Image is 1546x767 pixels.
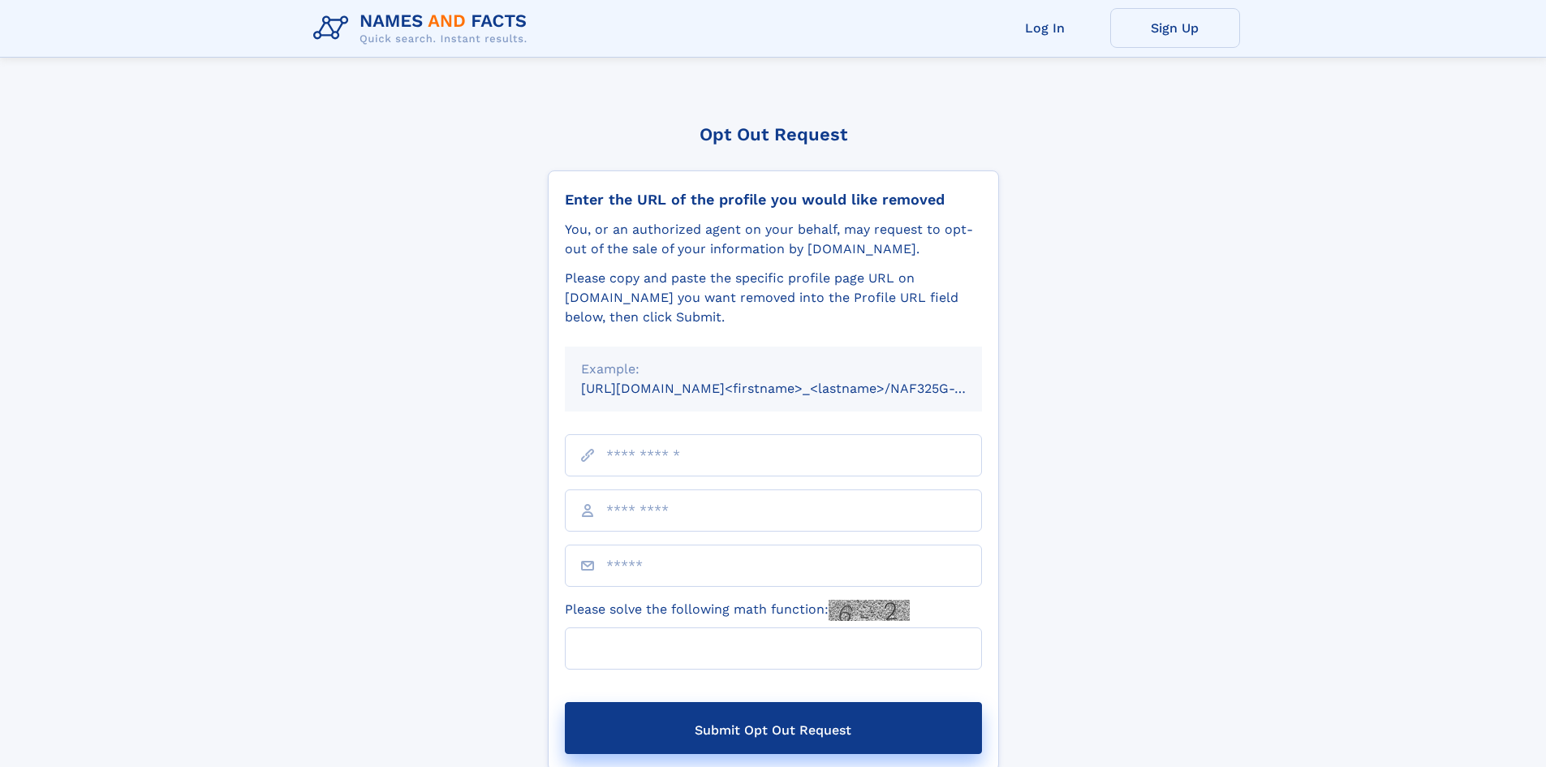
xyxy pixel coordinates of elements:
img: Logo Names and Facts [307,6,540,50]
div: Please copy and paste the specific profile page URL on [DOMAIN_NAME] you want removed into the Pr... [565,269,982,327]
div: You, or an authorized agent on your behalf, may request to opt-out of the sale of your informatio... [565,220,982,259]
button: Submit Opt Out Request [565,702,982,754]
a: Log In [980,8,1110,48]
div: Example: [581,360,966,379]
a: Sign Up [1110,8,1240,48]
small: [URL][DOMAIN_NAME]<firstname>_<lastname>/NAF325G-xxxxxxxx [581,381,1013,396]
div: Opt Out Request [548,124,999,144]
label: Please solve the following math function: [565,600,910,621]
div: Enter the URL of the profile you would like removed [565,191,982,209]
